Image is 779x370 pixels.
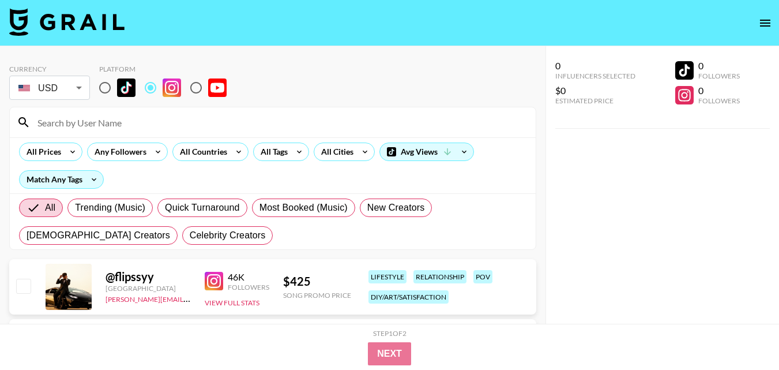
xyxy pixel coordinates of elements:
span: All [45,201,55,215]
div: Estimated Price [555,96,635,105]
span: [DEMOGRAPHIC_DATA] Creators [27,229,170,242]
div: Influencers Selected [555,72,635,80]
img: Instagram [163,79,181,97]
div: USD [12,78,88,98]
div: pov [473,270,492,283]
div: Match Any Tags [20,171,103,188]
div: lifestyle [368,270,407,283]
div: Followers [698,96,740,105]
div: $0 [555,85,635,96]
div: Platform [99,65,236,73]
input: Search by User Name [31,113,529,132]
img: Instagram [205,272,223,290]
div: relationship [413,270,466,283]
div: Avg Views [380,143,473,160]
span: Trending (Music) [75,201,145,215]
div: Currency [9,65,90,73]
div: $ 425 [283,274,351,289]
div: Step 1 of 2 [373,329,407,338]
div: Followers [228,283,269,291]
div: 0 [698,85,740,96]
span: New Creators [367,201,425,215]
button: open drawer [754,12,777,35]
div: Any Followers [88,143,149,160]
img: YouTube [208,79,227,97]
button: Next [368,342,411,365]
div: Song Promo Price [283,291,351,300]
div: All Countries [173,143,229,160]
div: All Tags [254,143,290,160]
button: View Full Stats [205,298,259,307]
div: All Cities [314,143,356,160]
div: [GEOGRAPHIC_DATA] [106,284,191,293]
span: Quick Turnaround [165,201,240,215]
div: 46K [228,271,269,283]
iframe: Drift Widget Chat Controller [721,312,765,356]
div: @ flipssyy [106,270,191,284]
div: All Prices [20,143,63,160]
div: diy/art/satisfaction [368,290,449,304]
span: Celebrity Creators [190,229,266,242]
img: Grail Talent [9,8,125,36]
div: Followers [698,72,740,80]
div: 0 [555,60,635,72]
span: Most Booked (Music) [259,201,348,215]
a: [PERSON_NAME][EMAIL_ADDRESS][DOMAIN_NAME] [106,293,276,304]
img: TikTok [117,79,136,97]
div: 0 [698,60,740,72]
